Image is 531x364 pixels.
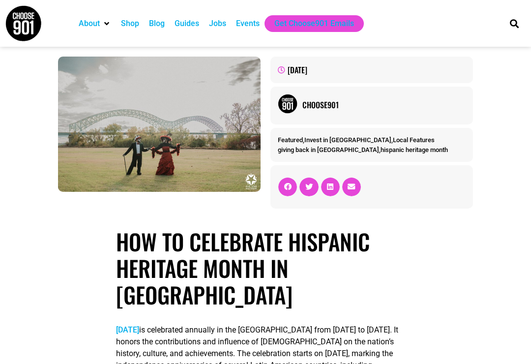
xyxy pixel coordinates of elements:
div: Share on email [342,178,361,196]
a: Local Features [393,136,435,144]
div: Share on linkedin [321,178,340,196]
nav: Main nav [74,15,496,32]
a: About [79,18,100,30]
a: Blog [149,18,165,30]
a: [DATE] [116,325,139,334]
div: About [74,15,116,32]
a: giving back in [GEOGRAPHIC_DATA] [278,146,379,153]
a: Guides [175,18,199,30]
a: Featured [278,136,303,144]
a: Events [236,18,260,30]
a: Jobs [209,18,226,30]
div: Share on twitter [299,178,318,196]
div: Share on facebook [278,178,297,196]
time: [DATE] [288,64,307,76]
img: Picture of Choose901 [278,94,297,114]
span: , [278,146,448,153]
a: Shop [121,18,139,30]
a: Get Choose901 Emails [274,18,354,30]
a: Choose901 [302,99,466,111]
h1: How to Celebrate Hispanic Heritage Month in [GEOGRAPHIC_DATA] [116,228,415,308]
div: Search [506,15,523,31]
a: Invest in [GEOGRAPHIC_DATA] [304,136,391,144]
span: , , [278,136,435,144]
a: hispanic heritage month [381,146,448,153]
